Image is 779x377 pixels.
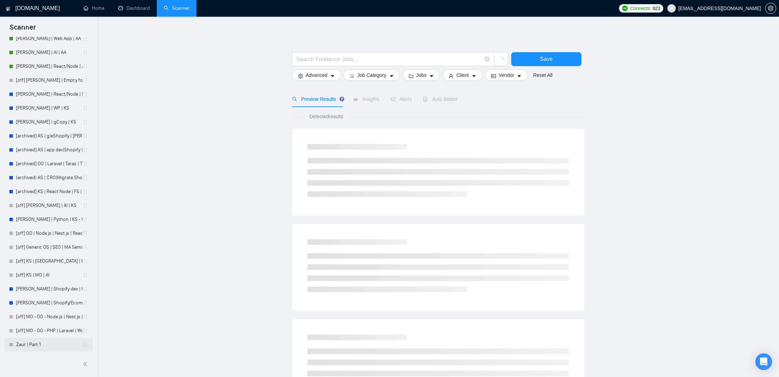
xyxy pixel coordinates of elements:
li: [off] Michael | Empty for future | AA [4,73,93,87]
span: area-chart [353,97,358,102]
a: (archived) AS | CRO|Migrate Shopify | [PERSON_NAME] [16,171,82,185]
div: Tooltip anchor [339,96,345,102]
span: folder [409,73,413,79]
span: user [449,73,453,79]
span: Connects: [630,5,651,12]
li: [off] OO | Node.js | Nest.js | React.js | Next.js | PHP | Laravel | WordPress | UI/UX | MO [4,226,93,240]
span: Preview Results [292,96,342,102]
li: [off] Generic OS | SEO | MA Semi-Strict, High Budget [4,240,93,254]
span: 923 [652,5,660,12]
span: loading [498,57,504,63]
a: [archived] OO | Laravel | Taras | Top filters [16,157,82,171]
a: homeHome [83,5,104,11]
a: [archived] AS | app dev|Shopify | [PERSON_NAME] [16,143,82,157]
a: [PERSON_NAME] | Shopify/Ecom | KS - lower requirements [16,296,82,310]
span: user [669,6,674,11]
span: holder [82,203,88,208]
li: Harry | Python | KS - WIP [4,212,93,226]
button: barsJob Categorycaret-down [344,70,400,81]
span: Advanced [306,71,327,79]
span: search [292,97,297,102]
li: Andrew | Shopify/Ecom | KS - lower requirements [4,296,93,310]
span: holder [82,258,88,264]
span: holder [82,161,88,167]
span: holder [82,105,88,111]
span: caret-down [472,73,476,79]
a: [PERSON_NAME] | Shopify dev | KS + maintenance & support [16,282,82,296]
a: [PERSON_NAME] | Python | KS - WIP [16,212,82,226]
a: [PERSON_NAME] | React/Node | AA [16,59,82,73]
button: Save [511,52,581,66]
li: Andrew | Shopify dev | KS + maintenance & support [4,282,93,296]
button: userClientcaret-down [443,70,482,81]
span: holder [82,36,88,41]
li: [off] Harry | AI | KS [4,199,93,212]
li: [off] MO - OO - PHP | Laravel | WordPress | [4,324,93,338]
a: [PERSON_NAME] | gCopy | KS [16,115,82,129]
span: Detected results [305,113,348,120]
a: [PERSON_NAME] | Web App | AA [16,32,82,46]
li: Michael | AI | AA [4,46,93,59]
li: [archived] OO | Laravel | Taras | Top filters [4,157,93,171]
a: Reset All [533,71,552,79]
li: (archived) AS | CRO|Migrate Shopify | Moroz [4,171,93,185]
a: [off] [PERSON_NAME] | Empty for future | AA [16,73,82,87]
img: upwork-logo.png [622,6,628,11]
span: setting [765,6,776,11]
span: holder [82,244,88,250]
span: holder [82,217,88,222]
a: [off] MO - OO - PHP | Laravel | WordPress | [16,324,82,338]
span: notification [391,97,395,102]
span: caret-down [429,73,434,79]
img: logo [6,3,11,14]
a: [off] OO | Node.js | Nest.js | React.js | Next.js | PHP | Laravel | WordPress | UI/UX | MO [16,226,82,240]
li: Michael | Web App | AA [4,32,93,46]
a: [PERSON_NAME] | WP | KS [16,101,82,115]
span: Insights [353,96,379,102]
a: [archived] KS | React Node | FS | [PERSON_NAME] (low average paid) [16,185,82,199]
span: holder [82,272,88,278]
a: [off] KS | MO | AI [16,268,82,282]
span: holder [82,286,88,292]
span: holder [82,64,88,69]
li: [off] KS | MO | AI [4,268,93,282]
span: caret-down [517,73,522,79]
li: [archived] AS | g|eShopify | Moroz [4,129,93,143]
span: caret-down [389,73,394,79]
span: Alerts [391,96,412,102]
a: [off] KS | [GEOGRAPHIC_DATA] | Fullstack [16,254,82,268]
li: Michael | React/Node | AA [4,59,93,73]
span: Save [540,55,553,63]
span: holder [82,147,88,153]
button: folderJobscaret-down [403,70,440,81]
span: Client [456,71,469,79]
span: holder [82,189,88,194]
span: holder [82,342,88,347]
span: holder [82,175,88,181]
a: [archived] AS | g|eShopify | [PERSON_NAME] [16,129,82,143]
span: holder [82,300,88,306]
span: double-left [83,361,90,368]
span: Auto Bidder [423,96,457,102]
span: holder [82,78,88,83]
span: holder [82,133,88,139]
a: [off] Generic OS | SEO | MA Semi-Strict, High Budget [16,240,82,254]
li: Ann | React/Node | KS - WIP [4,87,93,101]
button: idcardVendorcaret-down [485,70,528,81]
a: dashboardDashboard [118,5,150,11]
span: idcard [491,73,496,79]
span: caret-down [330,73,335,79]
li: [archived] AS | app dev|Shopify | Moroz [4,143,93,157]
div: Open Intercom Messenger [755,353,772,370]
span: holder [82,328,88,334]
span: robot [423,97,428,102]
span: Vendor [499,71,514,79]
span: holder [82,231,88,236]
li: [off] MO - OO - Node.js | Nest.js | React.js | Next.js [4,310,93,324]
span: holder [82,50,88,55]
span: Jobs [416,71,427,79]
button: settingAdvancedcaret-down [292,70,341,81]
span: info-circle [485,57,490,62]
span: Scanner [4,22,41,37]
span: Job Category [357,71,386,79]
